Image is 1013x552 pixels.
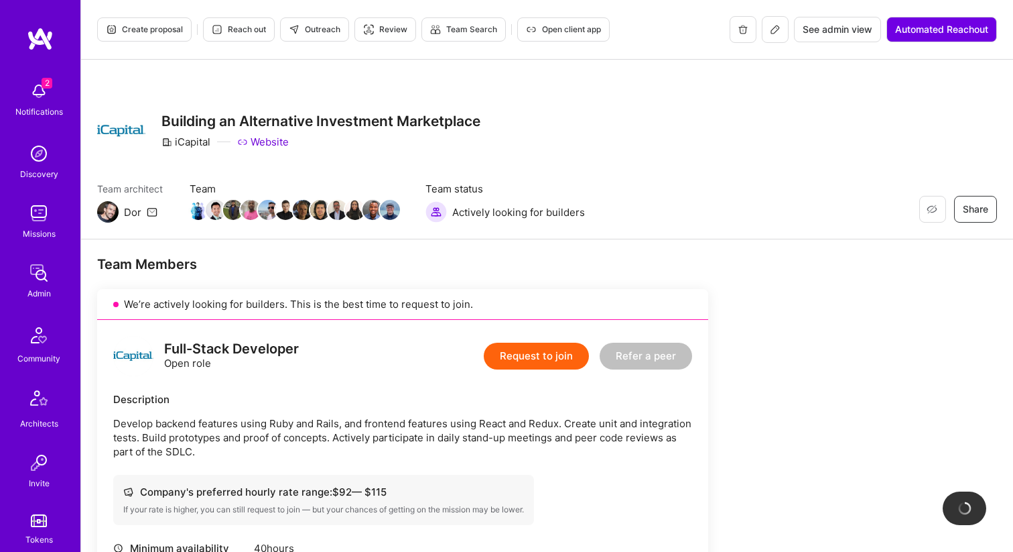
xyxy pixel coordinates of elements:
span: 2 [42,78,52,89]
img: Team Member Avatar [310,200,330,220]
span: Share [963,203,988,216]
a: Website [237,135,289,149]
img: Actively looking for builders [425,201,447,223]
button: Request to join [484,343,589,370]
a: Team Member Avatar [364,199,381,221]
h3: Building an Alternative Investment Marketplace [161,113,480,129]
i: icon Cash [123,487,133,497]
button: Review [354,17,416,42]
img: Community [23,319,55,351]
img: bell [25,78,52,105]
button: Reach out [203,17,275,42]
img: Team Member Avatar [328,200,348,220]
div: Invite [29,476,50,490]
span: Reach out [212,23,266,36]
div: Notifications [15,105,63,119]
div: Open role [164,342,299,370]
span: Automated Reachout [895,23,988,36]
img: Team Architect [97,201,119,223]
span: Team Search [430,23,497,36]
span: Review [363,23,407,36]
a: Team Member Avatar [259,199,277,221]
a: Team Member Avatar [242,199,259,221]
a: Team Member Avatar [329,199,346,221]
button: Share [954,196,997,223]
a: Team Member Avatar [346,199,364,221]
div: Tokens [25,533,53,547]
img: loading [955,499,973,517]
span: Team [190,182,399,196]
div: We’re actively looking for builders. This is the best time to request to join. [97,289,708,320]
img: Team Member Avatar [241,200,261,220]
div: iCapital [161,135,210,149]
div: Team Members [97,256,708,273]
div: Description [113,392,692,406]
button: Refer a peer [600,343,692,370]
div: Dor [124,205,141,219]
div: Company's preferred hourly rate range: $ 92 — $ 115 [123,485,524,499]
img: admin teamwork [25,260,52,286]
a: Team Member Avatar [224,199,242,221]
a: Team Member Avatar [277,199,294,221]
span: Team status [425,182,585,196]
i: icon Targeter [363,24,374,35]
img: Team Member Avatar [223,200,243,220]
button: Automated Reachout [886,17,997,42]
a: Team Member Avatar [294,199,312,221]
i: icon EyeClosed [927,204,937,215]
img: Team Member Avatar [293,200,313,220]
img: Team Member Avatar [345,200,365,220]
button: Create proposal [97,17,192,42]
button: Outreach [280,17,349,42]
span: See admin view [803,23,872,36]
img: logo [27,27,54,51]
span: Outreach [289,23,340,36]
i: icon Proposal [106,24,117,35]
img: teamwork [25,200,52,227]
button: See admin view [794,17,881,42]
a: Team Member Avatar [381,199,399,221]
div: If your rate is higher, you can still request to join — but your chances of getting on the missio... [123,504,524,515]
span: Team architect [97,182,163,196]
div: Admin [27,286,51,300]
button: Team Search [421,17,506,42]
span: Actively looking for builders [452,205,585,219]
img: discovery [25,140,52,167]
button: Open client app [517,17,610,42]
div: Full-Stack Developer [164,342,299,356]
img: Invite [25,449,52,476]
img: Team Member Avatar [188,200,208,220]
div: Missions [23,227,56,241]
img: Architects [23,384,55,417]
a: Team Member Avatar [207,199,224,221]
div: Community [17,351,60,366]
span: Create proposal [106,23,183,36]
div: Discovery [20,167,58,181]
img: Company Logo [97,107,145,155]
img: Team Member Avatar [275,200,295,220]
a: Team Member Avatar [190,199,207,221]
span: Open client app [526,23,601,36]
img: tokens [31,514,47,527]
img: Team Member Avatar [362,200,383,220]
img: Team Member Avatar [258,200,278,220]
div: Architects [20,417,58,431]
i: icon Mail [147,207,157,217]
a: Team Member Avatar [312,199,329,221]
p: Develop backend features using Ruby and Rails, and frontend features using React and Redux. Creat... [113,417,692,459]
img: Team Member Avatar [380,200,400,220]
img: Team Member Avatar [206,200,226,220]
i: icon CompanyGray [161,137,172,148]
img: logo [113,336,153,376]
